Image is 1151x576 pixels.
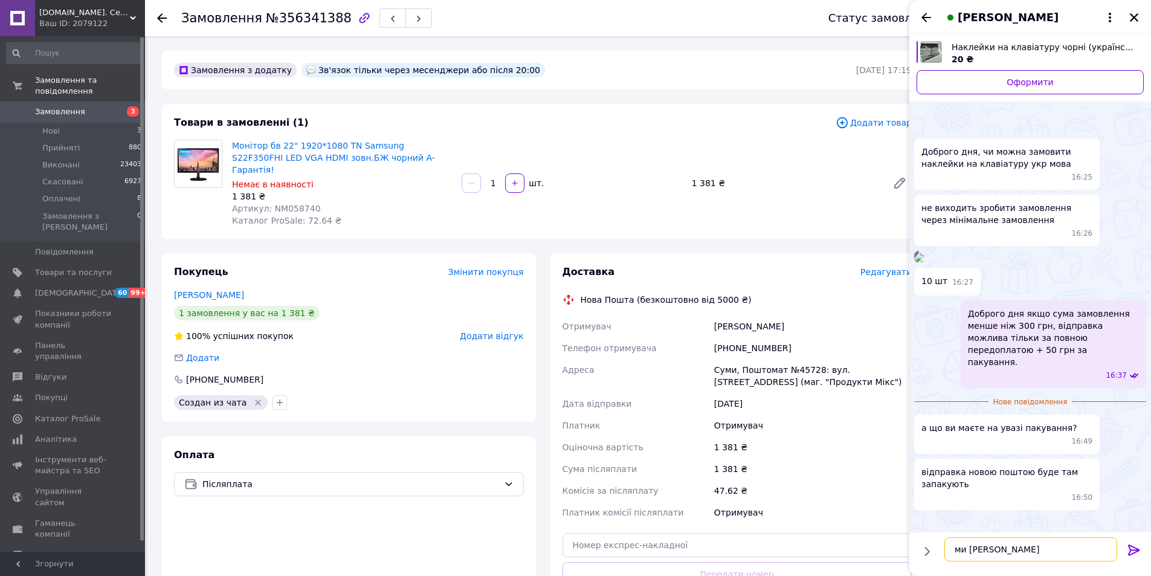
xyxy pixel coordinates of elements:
span: відправка новою поштою буде там запакують [921,466,1092,490]
span: Повідомлення [35,247,94,257]
span: Доставка [563,266,615,277]
span: 3 [137,126,141,137]
span: 16:25 12.08.2025 [1072,172,1093,183]
span: Маркет [35,549,66,560]
time: [DATE] 17:19 [856,65,912,75]
img: eede96d3-c47d-4a2a-bc75-946a97fb2af1_w500_h500 [914,253,924,262]
span: Отримувач [563,322,611,331]
span: Покупець [174,266,228,277]
span: 100% [186,331,210,341]
span: 16:50 12.08.2025 [1072,493,1093,503]
span: Сума післяплати [563,464,637,474]
div: [PERSON_NAME] [712,316,914,337]
div: [PHONE_NUMBER] [712,337,914,359]
a: Монітор бв 22" 1920*1080 TN Samsung S22F350FHI LED VGA HDMI зовн.БЖ чорний A- Гарантія! [232,141,435,175]
div: 47.62 ₴ [712,480,914,502]
span: Додати відгук [460,331,523,341]
div: 1 381 ₴ [712,436,914,458]
div: шт. [526,177,545,189]
span: 16:37 12.08.2025 [1106,371,1127,381]
span: Наклейки на клавіатуру чорні (українська/англійська/російська мова) [952,41,1134,53]
span: 3 [127,106,139,117]
span: Каталог ProSale: 72.64 ₴ [232,216,341,225]
span: Создан из чата [179,398,247,407]
span: 99+ [129,288,149,298]
span: Каталог ProSale [35,413,100,424]
span: Післяплата [202,477,499,491]
span: 23403 [120,160,141,170]
span: Артикул: NM058740 [232,204,321,213]
a: [PERSON_NAME] [174,290,244,300]
span: 60 [115,288,129,298]
input: Номер експрес-накладної [563,533,912,557]
img: 3857926874_w60_h60_naklejki-na-klaviaturu.jpg [920,41,942,63]
span: Управління сайтом [35,486,112,508]
span: Аналітика [35,434,77,445]
a: Редагувати [888,171,912,195]
span: Прийняті [42,143,80,154]
div: [DATE] [712,393,914,415]
div: [PHONE_NUMBER] [185,374,265,386]
div: 1 381 ₴ [687,175,883,192]
span: Товари та послуги [35,267,112,278]
span: Покупці [35,392,68,403]
span: Доброго дня, чи можна замовити наклейки на клавіатуру укр мова [921,146,1092,170]
span: 16:26 12.08.2025 [1072,228,1093,239]
span: [DEMOGRAPHIC_DATA] [35,288,124,299]
span: Виконані [42,160,80,170]
input: Пошук [6,42,143,64]
span: Додати товар [836,116,912,129]
span: Оплата [174,449,214,461]
span: [PERSON_NAME] [958,10,1059,25]
button: Закрити [1127,10,1141,25]
span: Замовлення [35,106,85,117]
span: Додати [186,353,219,363]
svg: Видалити мітку [253,398,263,407]
span: Доброго дня якщо сума замовлення менше ніж 300 грн, відправка можлива тільки за повною передоплат... [968,308,1139,368]
span: Товари в замовленні (1) [174,117,309,128]
span: Оплачені [42,193,80,204]
div: Зв'язок тільки через месенджери або після 20:00 [301,63,545,77]
button: [PERSON_NAME] [943,10,1117,25]
div: Ваш ID: 2079122 [39,18,145,29]
span: Оціночна вартість [563,442,643,452]
span: 8 [137,193,141,204]
img: :speech_balloon: [306,65,316,75]
span: vortex.dp.ua. Сервісний центр, ремонт ноутбуків, комп'ютерів, комплектуючих, склад запчастин [39,7,130,18]
span: Нове повідомлення [988,397,1072,407]
span: Комісія за післяплату [563,486,659,496]
div: Суми, Поштомат №45728: вул. [STREET_ADDRESS] (маг. "Продукти Мікс") [712,359,914,393]
div: Повернутися назад [157,12,167,24]
div: Отримувач [712,502,914,523]
span: Показники роботи компанії [35,308,112,330]
span: Адреса [563,365,595,375]
textarea: ми [PERSON_NAME] [944,537,1117,561]
a: Оформити [917,70,1144,94]
span: Платник комісії післяплати [563,508,684,517]
span: Замовлення з [PERSON_NAME] [42,211,137,233]
a: Переглянути товар [917,41,1144,65]
span: 16:49 12.08.2025 [1072,436,1093,447]
span: №356341388 [266,11,352,25]
button: Показати кнопки [919,543,935,559]
span: Змінити покупця [448,267,524,277]
div: Отримувач [712,415,914,436]
span: Гаманець компанії [35,518,112,540]
span: Замовлення [181,11,262,25]
span: Редагувати [860,267,912,277]
span: Немає в наявності [232,180,314,189]
span: Замовлення та повідомлення [35,75,145,97]
div: Замовлення з додатку [174,63,297,77]
span: 10 шт [921,275,947,288]
div: Нова Пошта (безкоштовно від 5000 ₴) [578,294,755,306]
div: успішних покупок [174,330,294,342]
span: Телефон отримувача [563,343,657,353]
span: 20 ₴ [952,54,973,64]
span: 6927 [124,176,141,187]
div: Статус замовлення [828,12,940,24]
span: Нові [42,126,60,137]
span: 0 [137,211,141,233]
div: 1 381 ₴ [712,458,914,480]
span: Дата відправки [563,399,632,409]
span: Скасовані [42,176,83,187]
